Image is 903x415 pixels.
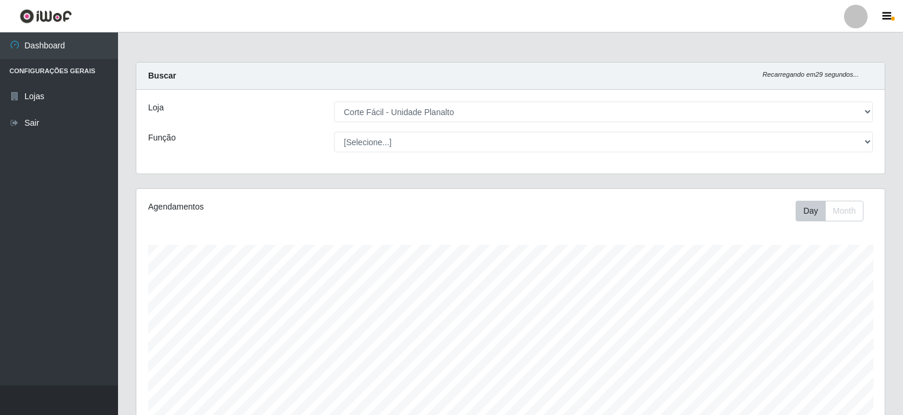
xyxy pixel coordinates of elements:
div: First group [796,201,863,221]
button: Month [825,201,863,221]
label: Loja [148,102,163,114]
i: Recarregando em 29 segundos... [763,71,859,78]
div: Toolbar with button groups [796,201,873,221]
strong: Buscar [148,71,176,80]
div: Agendamentos [148,201,440,213]
img: CoreUI Logo [19,9,72,24]
button: Day [796,201,826,221]
label: Função [148,132,176,144]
